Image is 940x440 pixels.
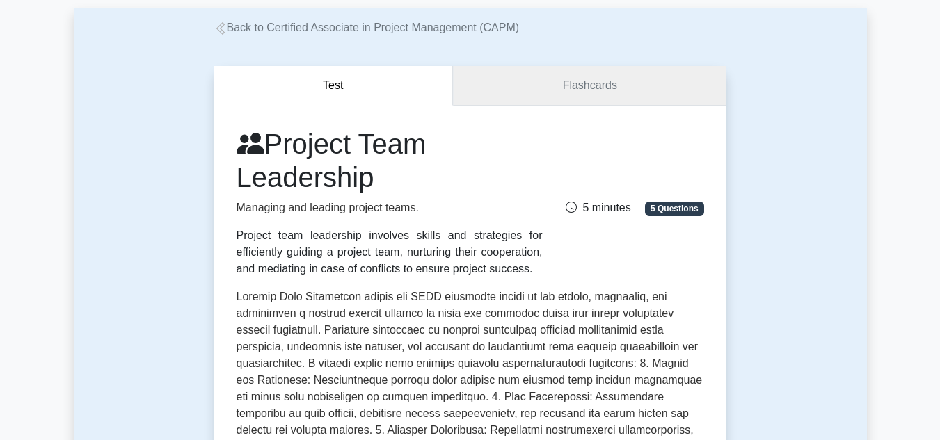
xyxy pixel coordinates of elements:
[566,202,630,213] span: 5 minutes
[214,66,454,106] button: Test
[237,127,543,194] h1: Project Team Leadership
[237,227,543,277] div: Project team leadership involves skills and strategies for efficiently guiding a project team, nu...
[214,22,520,33] a: Back to Certified Associate in Project Management (CAPM)
[237,199,543,216] p: Managing and leading project teams.
[453,66,726,106] a: Flashcards
[645,202,703,215] span: 5 Questions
